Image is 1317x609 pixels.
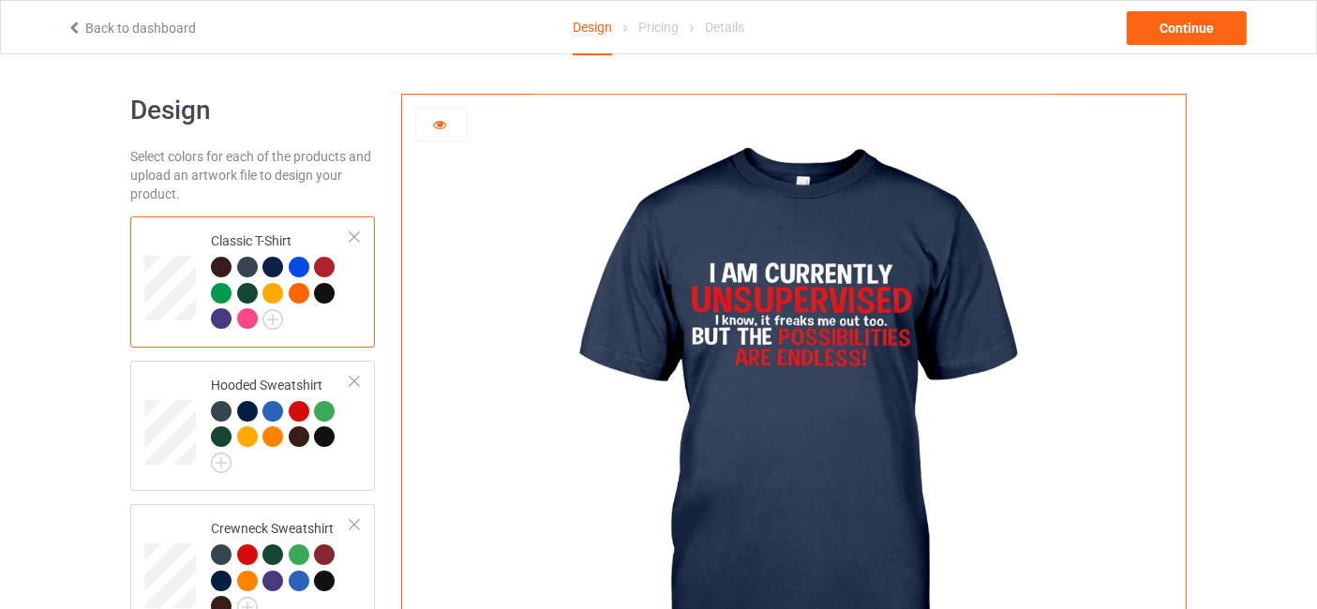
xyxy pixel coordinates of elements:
[130,147,375,203] div: Select colors for each of the products and upload an artwork file to design your product.
[638,1,679,53] div: Pricing
[705,1,744,53] div: Details
[67,21,196,36] a: Back to dashboard
[130,94,375,127] h1: Design
[211,231,351,328] div: Classic T-Shirt
[211,453,232,473] img: svg+xml;base64,PD94bWwgdmVyc2lvbj0iMS4wIiBlbmNvZGluZz0iVVRGLTgiPz4KPHN2ZyB3aWR0aD0iMjJweCIgaGVpZ2...
[211,376,351,467] div: Hooded Sweatshirt
[262,309,283,330] img: svg+xml;base64,PD94bWwgdmVyc2lvbj0iMS4wIiBlbmNvZGluZz0iVVRGLTgiPz4KPHN2ZyB3aWR0aD0iMjJweCIgaGVpZ2...
[573,1,612,55] div: Design
[130,216,375,348] div: Classic T-Shirt
[1127,11,1247,45] div: Continue
[130,361,375,491] div: Hooded Sweatshirt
